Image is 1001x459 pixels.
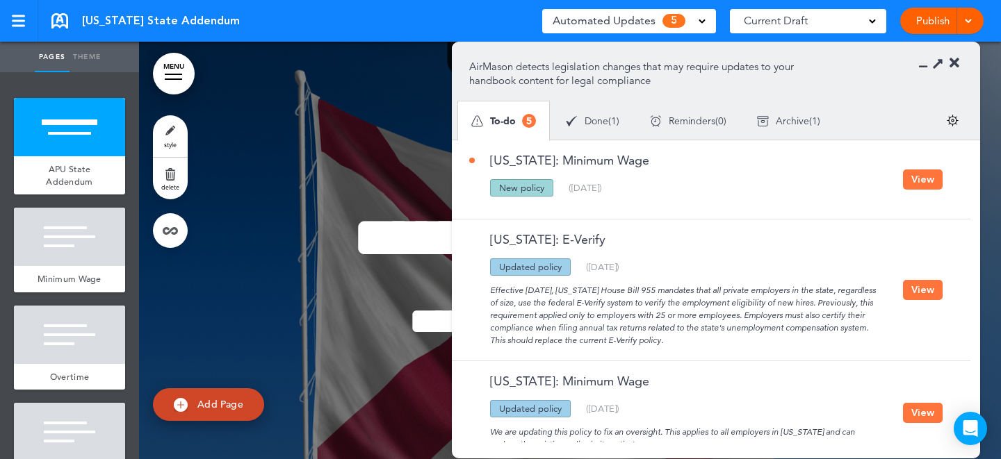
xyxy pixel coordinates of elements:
[566,115,578,127] img: apu_icons_done.svg
[586,262,619,272] div: ( )
[776,116,809,126] span: Archive
[490,400,571,417] div: Updated policy
[471,115,483,127] img: apu_icons_todo.svg
[947,115,959,126] img: settings.svg
[571,182,599,193] span: [DATE]
[469,60,815,87] p: AirMason detects legislation changes that may require updates to your handbook content for legal ...
[553,11,656,31] span: Automated Updates
[585,116,608,126] span: Done
[469,417,903,451] div: We are updating this policy to fix an oversight. This applies to all employers in [US_STATE] and ...
[50,371,89,383] span: Overtime
[14,156,125,194] a: APU State Addendum
[903,403,943,423] button: View
[954,412,987,445] div: Open Intercom Messenger
[14,364,125,390] a: Overtime
[812,116,817,126] span: 1
[153,53,195,94] a: MENU
[174,398,188,412] img: add.svg
[757,115,769,127] img: apu_icons_archive.svg
[903,169,943,190] button: View
[569,183,602,192] div: ( )
[635,103,742,140] div: ( )
[46,163,92,187] span: APU State Addendum
[490,258,571,276] div: Updated policy
[742,103,836,140] div: ( )
[551,103,635,140] div: ( )
[38,273,101,285] span: Minimum Wage
[718,116,724,126] span: 0
[153,115,188,157] a: style
[469,276,903,347] div: Effective [DATE], [US_STATE] House Bill 955 mandates that all private employers in the state, reg...
[662,14,685,28] span: 5
[586,404,619,413] div: ( )
[197,398,243,410] span: Add Page
[14,266,125,292] a: Minimum Wage
[469,154,649,167] a: [US_STATE]: Minimum Wage
[35,42,70,72] a: Pages
[469,375,649,387] a: [US_STATE]: Minimum Wage
[153,388,264,421] a: Add Page
[490,179,553,197] div: New policy
[469,233,605,246] a: [US_STATE]: E-Verify
[522,114,536,128] span: 5
[490,116,516,126] span: To-do
[744,11,808,31] span: Current Draft
[70,42,104,72] a: Theme
[669,116,715,126] span: Reminders
[161,183,179,191] span: delete
[650,115,662,127] img: apu_icons_remind.svg
[589,261,617,272] span: [DATE]
[611,116,617,126] span: 1
[589,403,617,414] span: [DATE]
[153,158,188,199] a: delete
[911,8,954,34] a: Publish
[164,140,177,149] span: style
[903,280,943,300] button: View
[82,13,240,28] span: [US_STATE] State Addendum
